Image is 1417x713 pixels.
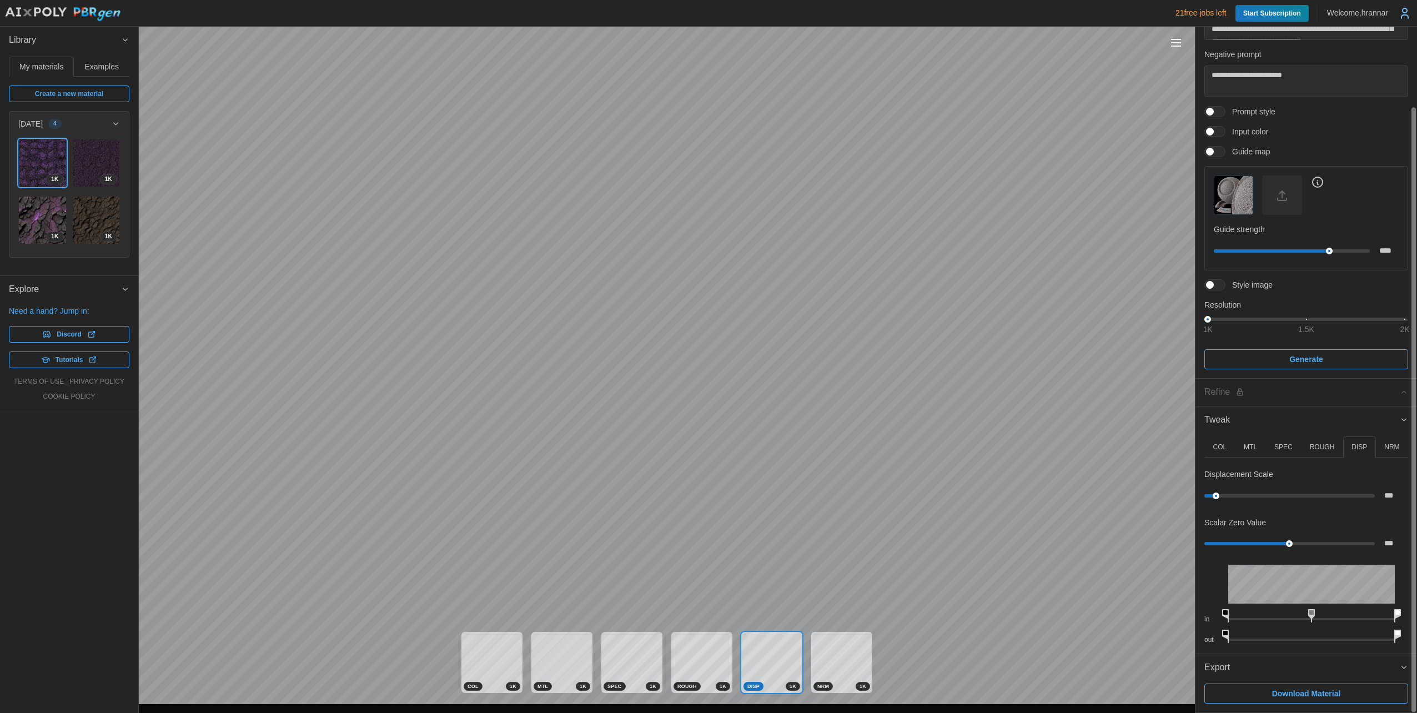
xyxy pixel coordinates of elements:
[1213,443,1227,452] p: COL
[1204,615,1219,624] p: in
[85,63,119,71] span: Examples
[51,232,58,241] span: 1 K
[43,392,95,401] a: cookie policy
[18,139,67,187] a: H131xVqe2V2tEenpODta1K
[51,175,58,184] span: 1 K
[1214,224,1399,235] p: Guide strength
[1244,443,1257,452] p: MTL
[19,139,66,187] img: H131xVqe2V2tEenpODta
[790,682,796,690] span: 1 K
[580,682,586,690] span: 1 K
[1204,635,1219,645] p: out
[72,196,120,244] a: 1AOOWyf7IGnsaVdBowY81K
[650,682,656,690] span: 1 K
[1195,406,1417,434] button: Tweak
[14,377,64,386] a: terms of use
[1289,350,1323,369] span: Generate
[1225,126,1268,137] span: Input color
[4,7,121,22] img: AIxPoly PBRgen
[57,327,82,342] span: Discord
[9,136,129,257] div: [DATE]4
[72,139,120,187] a: qT44pUvfeCrDzOh9R1Pb1K
[1204,385,1400,399] div: Refine
[1274,443,1293,452] p: SPEC
[1351,443,1367,452] p: DISP
[1225,146,1270,157] span: Guide map
[1204,684,1408,704] button: Download Material
[1204,349,1408,369] button: Generate
[1204,49,1408,60] p: Negative prompt
[9,27,121,54] span: Library
[1214,176,1253,214] img: Guide map
[9,276,121,303] span: Explore
[18,196,67,244] a: 4ceEZyRXgt2FPtPH8bh11K
[19,197,66,244] img: 4ceEZyRXgt2FPtPH8bh1
[1195,681,1417,712] div: Export
[1204,469,1273,480] p: Displacement Scale
[69,377,124,386] a: privacy policy
[73,197,120,244] img: 1AOOWyf7IGnsaVdBowY8
[1225,279,1273,290] span: Style image
[1235,5,1309,22] a: Start Subscription
[720,682,726,690] span: 1 K
[747,682,760,690] span: DISP
[1327,7,1388,18] p: Welcome, hrannar
[9,326,129,343] a: Discord
[1310,443,1335,452] p: ROUGH
[56,352,83,368] span: Tutorials
[1243,5,1301,22] span: Start Subscription
[510,682,516,690] span: 1 K
[468,682,479,690] span: COL
[1204,299,1408,310] p: Resolution
[1225,106,1275,117] span: Prompt style
[9,305,129,317] p: Need a hand? Jump in:
[1195,379,1417,406] button: Refine
[9,86,129,102] a: Create a new material
[105,175,112,184] span: 1 K
[607,682,622,690] span: SPEC
[677,682,697,690] span: ROUGH
[1204,517,1266,528] p: Scalar Zero Value
[1168,35,1184,51] button: Toggle viewport controls
[9,112,129,136] button: [DATE]4
[1214,175,1253,215] button: Guide map
[19,63,63,71] span: My materials
[1195,654,1417,681] button: Export
[9,352,129,368] a: Tutorials
[860,682,866,690] span: 1 K
[35,86,103,102] span: Create a new material
[537,682,548,690] span: MTL
[105,232,112,241] span: 1 K
[18,118,43,129] p: [DATE]
[1204,406,1400,434] span: Tweak
[73,139,120,187] img: qT44pUvfeCrDzOh9R1Pb
[53,119,57,128] span: 4
[817,682,829,690] span: NRM
[1195,434,1417,654] div: Tweak
[1175,7,1227,18] p: 21 free jobs left
[1272,684,1341,703] span: Download Material
[1204,654,1400,681] span: Export
[1384,443,1399,452] p: NRM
